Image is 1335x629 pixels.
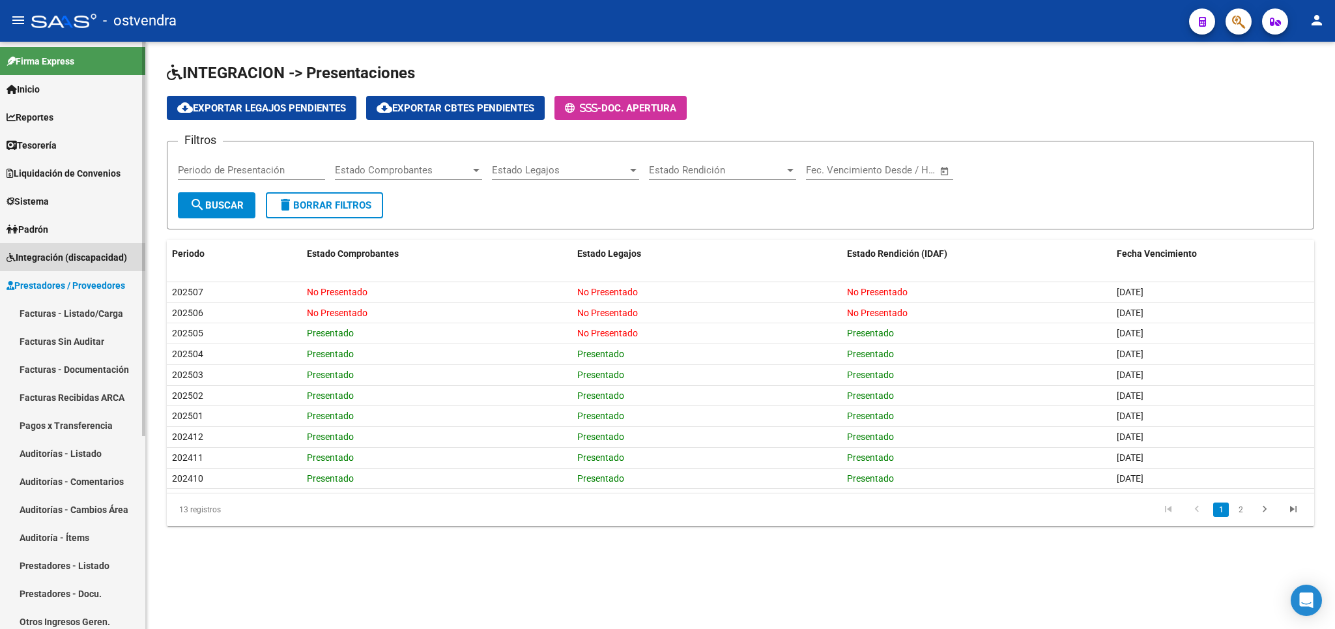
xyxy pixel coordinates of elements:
[1117,248,1197,259] span: Fecha Vencimiento
[577,287,638,297] span: No Presentado
[842,240,1112,268] datatable-header-cell: Estado Rendición (IDAF)
[307,349,354,359] span: Presentado
[577,411,624,421] span: Presentado
[167,64,415,82] span: INTEGRACION -> Presentaciones
[178,131,223,149] h3: Filtros
[307,248,399,259] span: Estado Comprobantes
[1117,349,1143,359] span: [DATE]
[335,164,470,176] span: Estado Comprobantes
[7,110,53,124] span: Reportes
[307,452,354,463] span: Presentado
[577,390,624,401] span: Presentado
[172,287,203,297] span: 202507
[190,197,205,212] mat-icon: search
[307,432,354,442] span: Presentado
[572,240,842,268] datatable-header-cell: Estado Legajos
[1117,411,1143,421] span: [DATE]
[1281,503,1306,517] a: go to last page
[649,164,784,176] span: Estado Rendición
[377,102,534,114] span: Exportar Cbtes Pendientes
[1213,503,1229,517] a: 1
[577,473,624,484] span: Presentado
[178,192,255,218] button: Buscar
[1112,240,1314,268] datatable-header-cell: Fecha Vencimiento
[172,328,203,338] span: 202505
[554,96,687,120] button: -Doc. Apertura
[307,370,354,380] span: Presentado
[266,192,383,218] button: Borrar Filtros
[172,390,203,401] span: 202502
[1117,287,1143,297] span: [DATE]
[172,432,203,442] span: 202412
[577,248,641,259] span: Estado Legajos
[366,96,545,120] button: Exportar Cbtes Pendientes
[806,164,859,176] input: Fecha inicio
[307,473,354,484] span: Presentado
[7,166,121,181] span: Liquidación de Convenios
[172,370,203,380] span: 202503
[172,452,203,463] span: 202411
[577,328,638,338] span: No Presentado
[847,473,894,484] span: Presentado
[1309,12,1325,28] mat-icon: person
[167,96,356,120] button: Exportar Legajos Pendientes
[278,199,371,211] span: Borrar Filtros
[577,452,624,463] span: Presentado
[7,54,74,68] span: Firma Express
[847,452,894,463] span: Presentado
[7,222,48,237] span: Padrón
[492,164,627,176] span: Estado Legajos
[1117,370,1143,380] span: [DATE]
[1252,503,1277,517] a: go to next page
[1156,503,1181,517] a: go to first page
[577,349,624,359] span: Presentado
[167,493,394,526] div: 13 registros
[847,411,894,421] span: Presentado
[601,102,676,114] span: Doc. Apertura
[172,411,203,421] span: 202501
[167,240,302,268] datatable-header-cell: Periodo
[7,278,125,293] span: Prestadores / Proveedores
[847,349,894,359] span: Presentado
[577,308,638,318] span: No Presentado
[177,102,346,114] span: Exportar Legajos Pendientes
[177,100,193,115] mat-icon: cloud_download
[1117,452,1143,463] span: [DATE]
[1117,473,1143,484] span: [DATE]
[7,194,49,209] span: Sistema
[847,390,894,401] span: Presentado
[1184,503,1209,517] a: go to previous page
[377,100,392,115] mat-icon: cloud_download
[577,370,624,380] span: Presentado
[278,197,293,212] mat-icon: delete
[307,411,354,421] span: Presentado
[847,432,894,442] span: Presentado
[1117,308,1143,318] span: [DATE]
[870,164,934,176] input: Fecha fin
[10,12,26,28] mat-icon: menu
[847,328,894,338] span: Presentado
[7,82,40,96] span: Inicio
[172,308,203,318] span: 202506
[103,7,177,35] span: - ostvendra
[7,250,127,265] span: Integración (discapacidad)
[172,473,203,484] span: 202410
[1117,390,1143,401] span: [DATE]
[307,287,367,297] span: No Presentado
[1117,432,1143,442] span: [DATE]
[172,349,203,359] span: 202504
[190,199,244,211] span: Buscar
[302,240,571,268] datatable-header-cell: Estado Comprobantes
[938,164,953,179] button: Open calendar
[847,248,947,259] span: Estado Rendición (IDAF)
[1231,499,1250,521] li: page 2
[1117,328,1143,338] span: [DATE]
[847,308,908,318] span: No Presentado
[1211,499,1231,521] li: page 1
[565,102,601,114] span: -
[307,328,354,338] span: Presentado
[307,390,354,401] span: Presentado
[307,308,367,318] span: No Presentado
[847,370,894,380] span: Presentado
[172,248,205,259] span: Periodo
